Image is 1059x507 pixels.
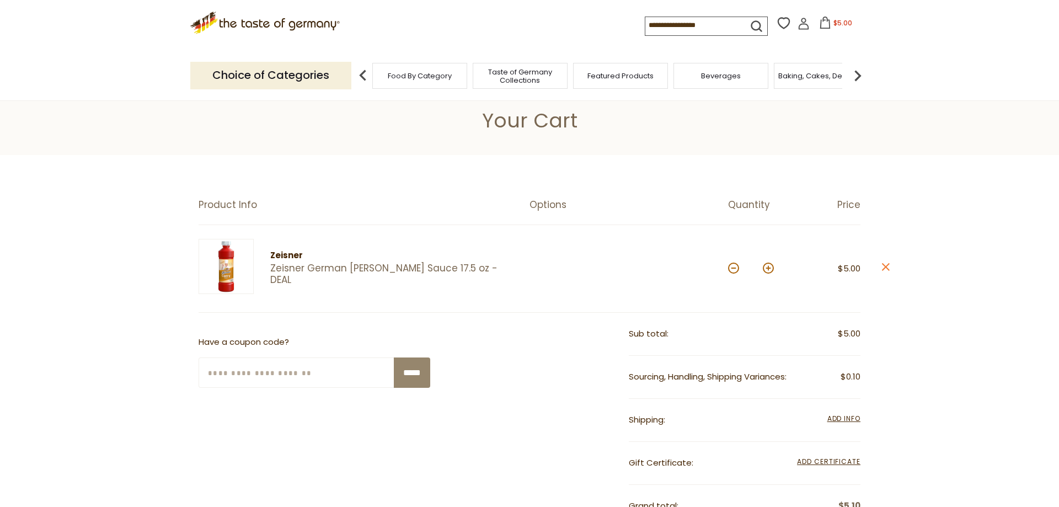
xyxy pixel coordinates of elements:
[778,72,864,80] a: Baking, Cakes, Desserts
[827,414,860,423] span: Add Info
[838,327,860,341] span: $5.00
[270,263,510,286] a: Zeisner German [PERSON_NAME] Sauce 17.5 oz - DEAL
[701,72,741,80] a: Beverages
[629,371,787,382] span: Sourcing, Handling, Shipping Variances:
[388,72,452,80] a: Food By Category
[797,456,860,468] span: Add Certificate
[833,18,852,28] span: $5.00
[190,62,351,89] p: Choice of Categories
[529,199,728,211] div: Options
[629,414,665,425] span: Shipping:
[34,108,1025,133] h1: Your Cart
[476,68,564,84] a: Taste of Germany Collections
[812,17,859,33] button: $5.00
[587,72,654,80] a: Featured Products
[199,199,529,211] div: Product Info
[838,263,860,274] span: $5.00
[270,249,510,263] div: Zeisner
[841,370,860,384] span: $0.10
[199,239,254,294] img: Zeisner curry sauce
[629,328,668,339] span: Sub total:
[794,199,860,211] div: Price
[728,199,794,211] div: Quantity
[629,457,693,468] span: Gift Certificate:
[847,65,869,87] img: next arrow
[199,335,430,349] p: Have a coupon code?
[352,65,374,87] img: previous arrow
